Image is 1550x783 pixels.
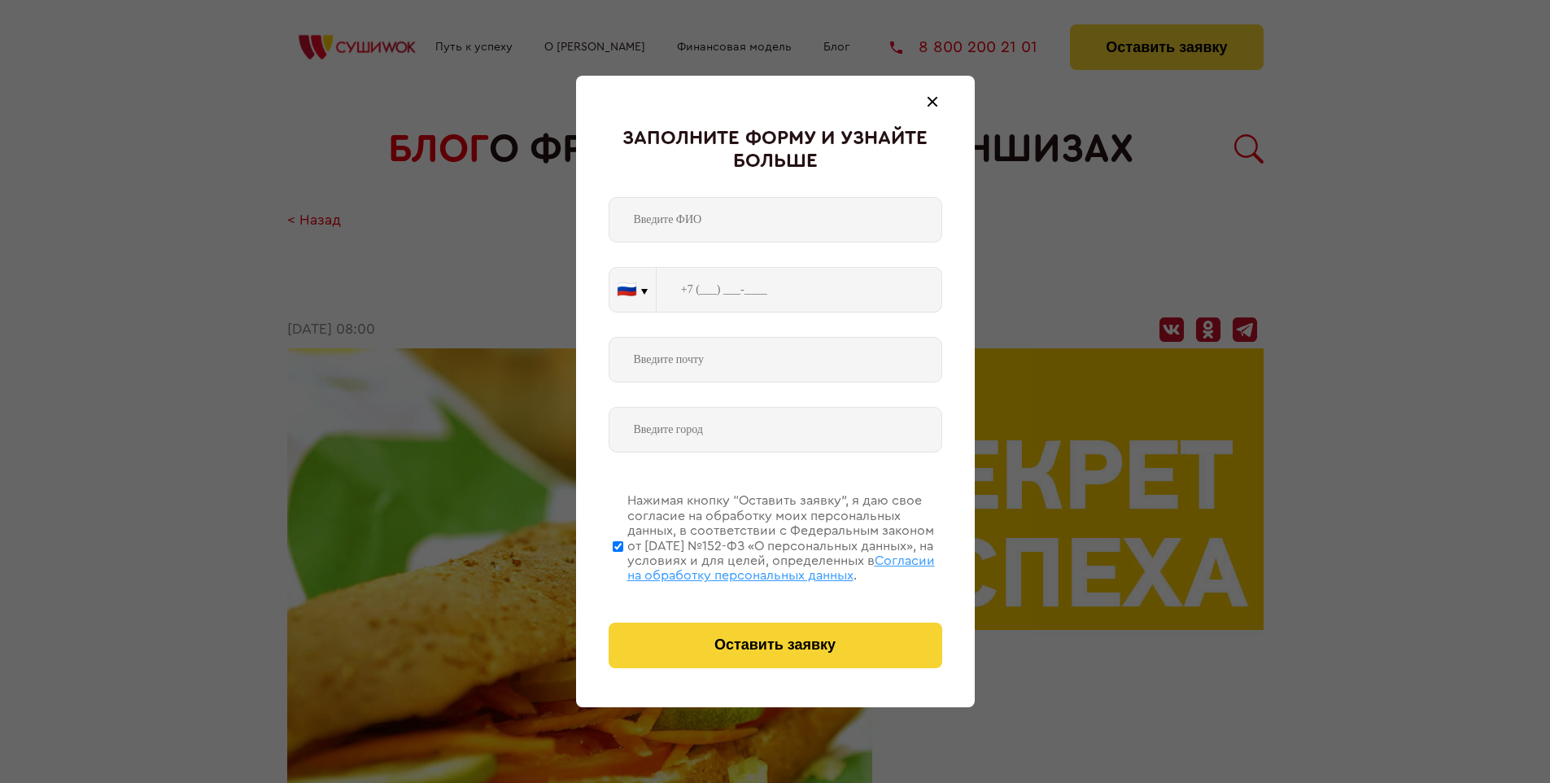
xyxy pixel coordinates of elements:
[657,267,942,313] input: +7 (___) ___-____
[627,493,942,583] div: Нажимая кнопку “Оставить заявку”, я даю свое согласие на обработку моих персональных данных, в со...
[609,623,942,668] button: Оставить заявку
[609,337,942,383] input: Введите почту
[627,554,935,582] span: Согласии на обработку персональных данных
[609,128,942,173] div: Заполните форму и узнайте больше
[609,197,942,243] input: Введите ФИО
[609,268,656,312] button: 🇷🇺
[609,407,942,453] input: Введите город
